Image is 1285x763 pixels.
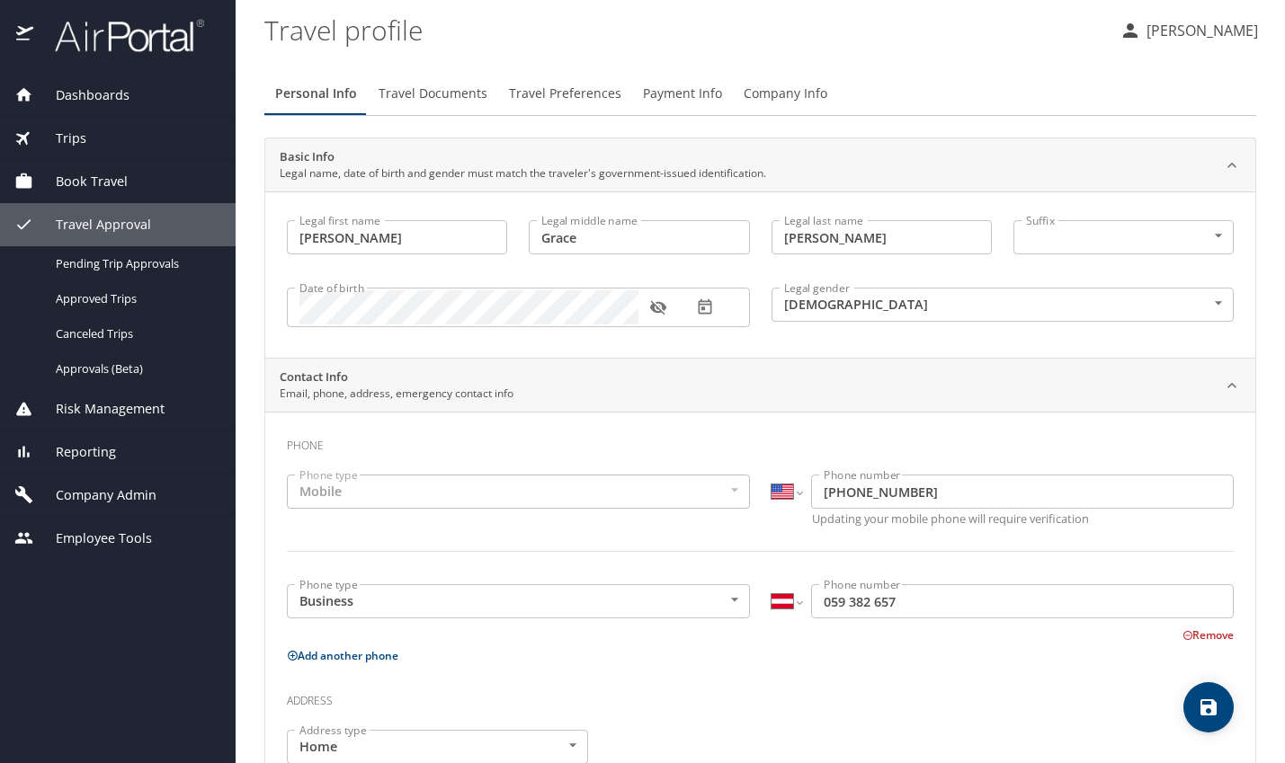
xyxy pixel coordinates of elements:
[280,386,513,402] p: Email, phone, address, emergency contact info
[33,485,156,505] span: Company Admin
[265,138,1255,192] div: Basic InfoLegal name, date of birth and gender must match the traveler's government-issued identi...
[287,584,750,618] div: Business
[280,165,766,182] p: Legal name, date of birth and gender must match the traveler's government-issued identification.
[1112,14,1265,47] button: [PERSON_NAME]
[280,368,513,386] h2: Contact Info
[643,83,722,105] span: Payment Info
[16,18,35,53] img: icon-airportal.png
[287,426,1234,457] h3: Phone
[33,215,151,235] span: Travel Approval
[1141,20,1258,41] p: [PERSON_NAME]
[264,72,1256,115] div: Profile
[287,648,398,663] button: Add another phone
[275,83,357,105] span: Personal Info
[264,2,1105,58] h1: Travel profile
[280,148,766,166] h2: Basic Info
[287,475,750,509] div: Mobile
[379,83,487,105] span: Travel Documents
[265,359,1255,413] div: Contact InfoEmail, phone, address, emergency contact info
[33,399,165,419] span: Risk Management
[772,288,1235,322] div: [DEMOGRAPHIC_DATA]
[1013,220,1234,254] div: ​
[1182,627,1234,643] button: Remove
[35,18,204,53] img: airportal-logo.png
[33,85,129,105] span: Dashboards
[812,513,1235,525] p: Updating your mobile phone will require verification
[33,129,86,148] span: Trips
[56,290,214,307] span: Approved Trips
[33,172,128,191] span: Book Travel
[1183,682,1234,732] button: save
[56,325,214,342] span: Canceled Trips
[265,191,1255,358] div: Basic InfoLegal name, date of birth and gender must match the traveler's government-issued identi...
[33,442,116,462] span: Reporting
[744,83,827,105] span: Company Info
[33,528,152,548] span: Employee Tools
[56,360,214,377] span: Approvals (Beta)
[509,83,621,105] span: Travel Preferences
[287,681,1234,712] h3: Address
[56,255,214,272] span: Pending Trip Approvals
